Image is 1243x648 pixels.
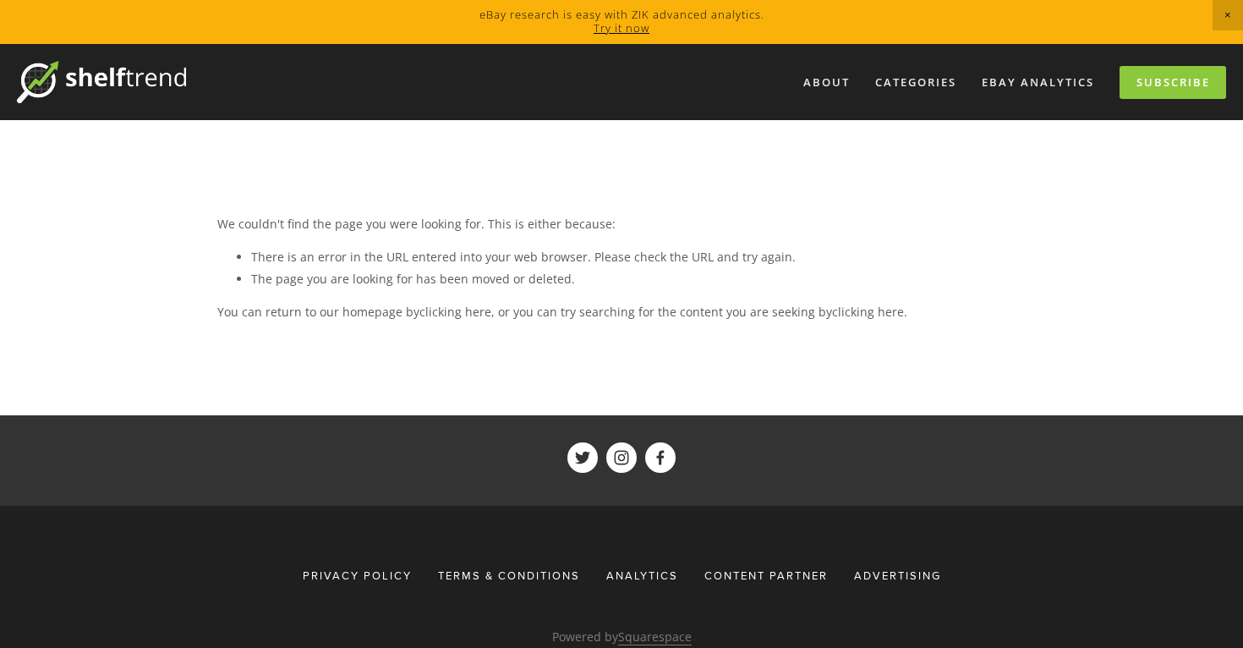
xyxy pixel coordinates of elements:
div: Categories [864,69,967,96]
a: Try it now [594,20,649,36]
span: Terms & Conditions [438,568,580,583]
a: Advertising [843,560,941,590]
img: ShelfTrend [17,61,186,103]
span: Privacy Policy [303,568,412,583]
a: Subscribe [1120,66,1226,99]
a: ShelfTrend [645,442,676,473]
a: Terms & Conditions [427,560,591,590]
p: We couldn't find the page you were looking for. This is either because: [217,213,1026,234]
div: Analytics [595,560,689,590]
p: You can return to our homepage by , or you can try searching for the content you are seeking by . [217,301,1026,322]
span: Content Partner [704,568,828,583]
a: About [792,69,861,96]
li: The page you are looking for has been moved or deleted. [251,268,1026,289]
a: Privacy Policy [303,560,423,590]
a: Content Partner [693,560,839,590]
li: There is an error in the URL entered into your web browser. Please check the URL and try again. [251,246,1026,267]
a: eBay Analytics [971,69,1105,96]
a: ShelfTrend [606,442,637,473]
a: clicking here [832,304,904,320]
a: Squarespace [618,629,692,645]
span: Advertising [854,568,941,583]
a: ShelfTrend [567,442,598,473]
p: Powered by [217,626,1026,647]
a: clicking here [419,304,491,320]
